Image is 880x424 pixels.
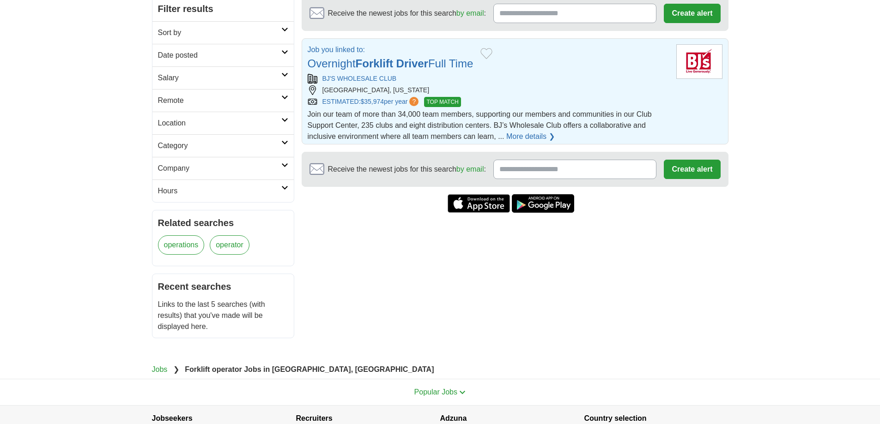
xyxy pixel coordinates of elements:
div: [GEOGRAPHIC_DATA], [US_STATE] [308,85,669,95]
strong: Forklift [356,57,393,70]
a: Sort by [152,21,294,44]
a: by email [456,165,484,173]
h2: Salary [158,72,281,84]
a: Remote [152,89,294,112]
a: Jobs [152,365,168,373]
a: Get the iPhone app [448,194,510,213]
button: Add to favorite jobs [480,48,492,59]
span: Join our team of more than 34,000 team members, supporting our members and communities in our Clu... [308,110,652,140]
span: $35,974 [360,98,384,105]
h2: Sort by [158,27,281,38]
a: Company [152,157,294,179]
a: by email [456,9,484,17]
img: toggle icon [459,390,466,394]
a: ESTIMATED:$35,974per year? [322,97,421,107]
span: ? [409,97,419,106]
a: Get the Android app [512,194,574,213]
a: More details ❯ [506,131,555,142]
h2: Category [158,140,281,151]
button: Create alert [664,160,720,179]
a: Category [152,134,294,157]
a: Salary [152,66,294,89]
a: operator [210,235,249,255]
a: Date posted [152,44,294,66]
img: BJ's Wholesale Club, Inc. logo [676,44,722,79]
a: OvernightForklift DriverFull Time [308,57,473,70]
span: Receive the newest jobs for this search : [328,164,486,175]
span: Receive the newest jobs for this search : [328,8,486,19]
button: Create alert [664,4,720,23]
h2: Company [158,163,281,174]
h2: Recent searches [158,280,288,293]
h2: Location [158,118,281,129]
h2: Remote [158,95,281,106]
p: Links to the last 5 searches (with results) that you've made will be displayed here. [158,299,288,332]
h2: Date posted [158,50,281,61]
span: Popular Jobs [414,388,457,396]
span: ❯ [173,365,179,373]
span: TOP MATCH [424,97,461,107]
h2: Related searches [158,216,288,230]
a: BJ'S WHOLESALE CLUB [322,75,397,82]
h2: Hours [158,185,281,197]
p: Job you linked to: [308,44,473,55]
a: operations [158,235,205,255]
a: Location [152,112,294,134]
strong: Driver [396,57,428,70]
a: Hours [152,179,294,202]
strong: Forklift operator Jobs in [GEOGRAPHIC_DATA], [GEOGRAPHIC_DATA] [185,365,434,373]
